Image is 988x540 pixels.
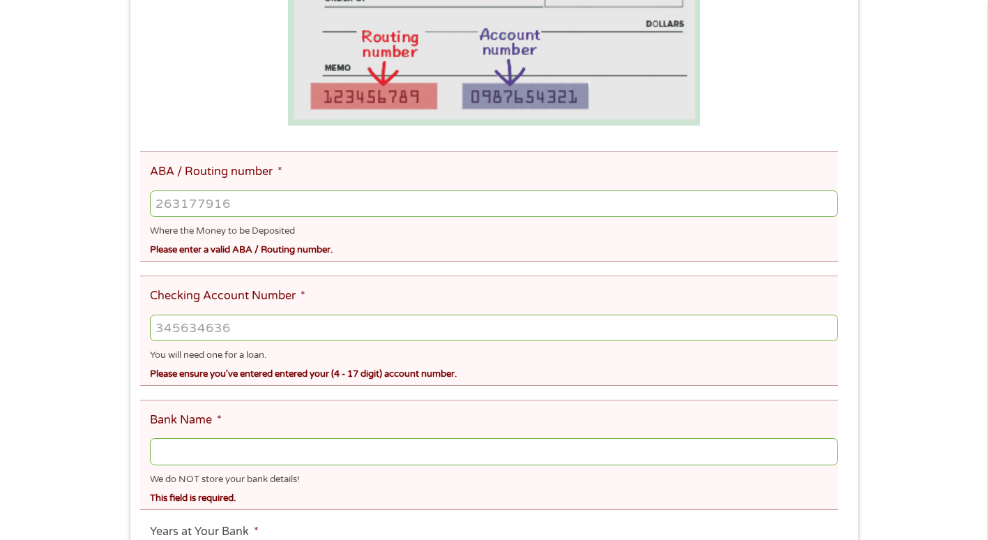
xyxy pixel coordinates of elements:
[150,315,837,341] input: 345634636
[150,486,837,505] div: This field is required.
[150,220,837,239] div: Where the Money to be Deposited
[150,525,259,539] label: Years at Your Bank
[150,413,222,428] label: Bank Name
[150,344,837,363] div: You will need one for a loan.
[150,190,837,217] input: 263177916
[150,467,837,486] div: We do NOT store your bank details!
[150,239,837,257] div: Please enter a valid ABA / Routing number.
[150,289,305,303] label: Checking Account Number
[150,363,837,382] div: Please ensure you've entered entered your (4 - 17 digit) account number.
[150,165,282,179] label: ABA / Routing number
